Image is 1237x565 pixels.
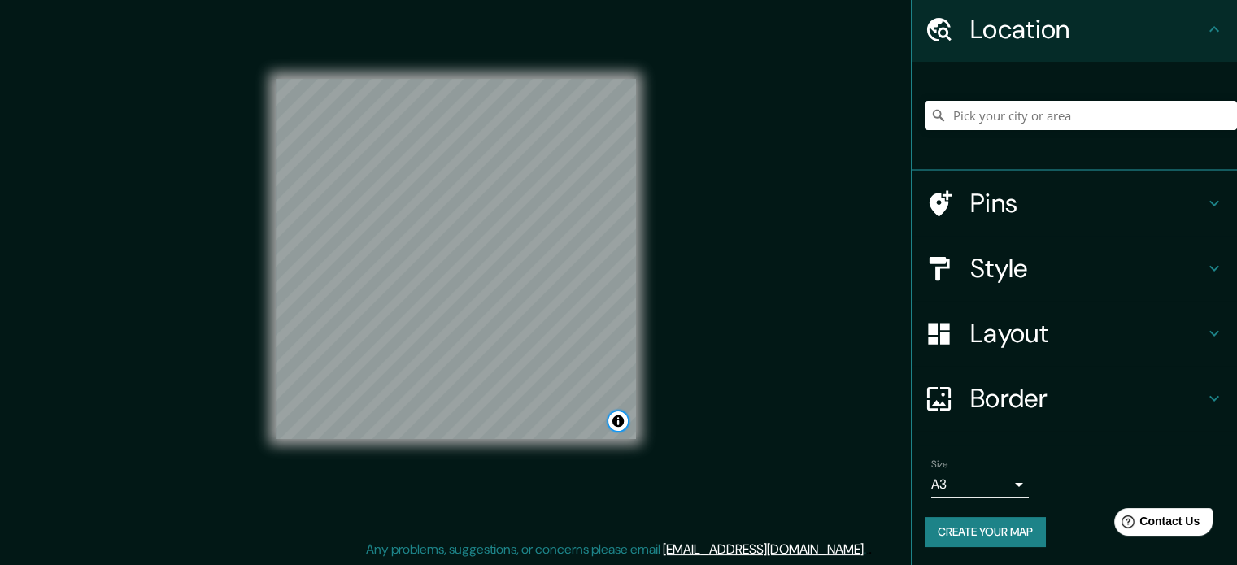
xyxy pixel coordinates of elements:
[608,411,628,431] button: Toggle attribution
[912,171,1237,236] div: Pins
[866,540,869,559] div: .
[912,301,1237,366] div: Layout
[931,472,1029,498] div: A3
[276,79,636,439] canvas: Map
[970,317,1204,350] h4: Layout
[366,540,866,559] p: Any problems, suggestions, or concerns please email .
[1092,502,1219,547] iframe: Help widget launcher
[925,517,1046,547] button: Create your map
[869,540,872,559] div: .
[970,252,1204,285] h4: Style
[663,541,864,558] a: [EMAIL_ADDRESS][DOMAIN_NAME]
[970,382,1204,415] h4: Border
[970,13,1204,46] h4: Location
[931,458,948,472] label: Size
[970,187,1204,219] h4: Pins
[925,101,1237,130] input: Pick your city or area
[912,366,1237,431] div: Border
[912,236,1237,301] div: Style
